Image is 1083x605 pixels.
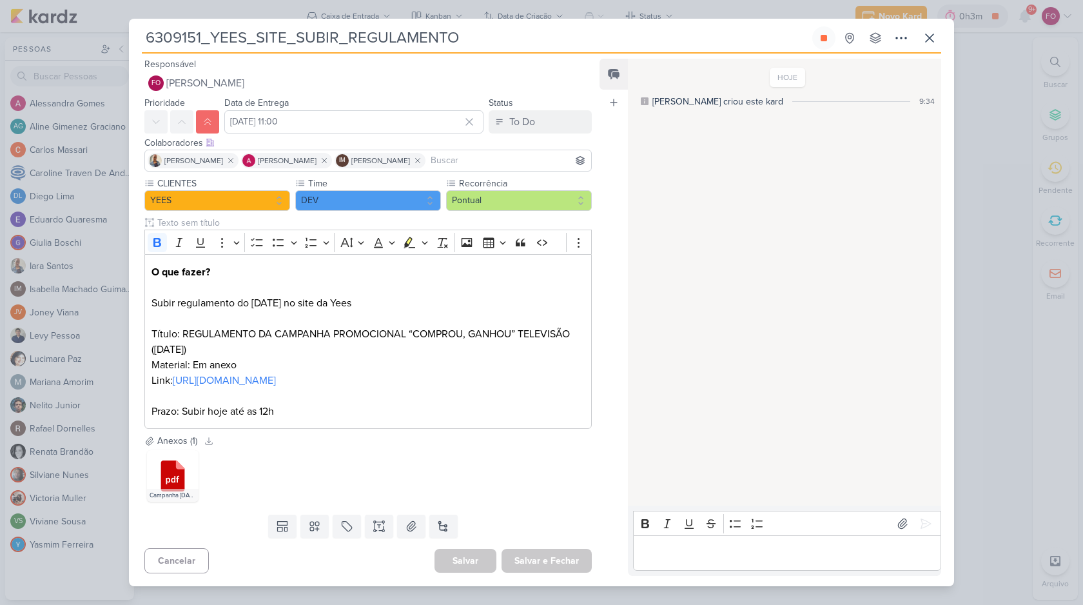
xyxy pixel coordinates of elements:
strong: O que fazer? [151,266,210,279]
label: CLIENTES [156,177,290,190]
button: Cancelar [144,548,209,573]
button: DEV [295,190,441,211]
button: Pontual [446,190,592,211]
div: Colaboradores [144,136,592,150]
div: [PERSON_NAME] criou este kard [652,95,783,108]
input: Buscar [428,153,589,168]
div: Editor editing area: main [633,535,941,571]
label: Data de Entrega [224,97,289,108]
p: IM [339,157,346,164]
a: [URL][DOMAIN_NAME] [173,374,276,387]
div: Fabio Oliveira [148,75,164,91]
div: Anexos (1) [157,434,197,448]
p: FO [151,80,161,87]
span: [PERSON_NAME] [258,155,317,166]
img: Iara Santos [149,154,162,167]
div: Isabella Machado Guimarães [336,154,349,167]
label: Recorrência [458,177,592,190]
span: [PERSON_NAME] [164,155,223,166]
p: Subir regulamento do [DATE] no site da Yees Título: REGULAMENTO DA CAMPANHA PROMOCIONAL “COMPROU,... [151,264,585,419]
span: [PERSON_NAME] [351,155,410,166]
input: Kard Sem Título [142,26,810,50]
div: Campanha [DATE].pdf [147,489,199,502]
div: To Do [509,114,535,130]
label: Time [307,177,441,190]
span: [PERSON_NAME] [166,75,244,91]
input: Select a date [224,110,483,134]
div: Editor toolbar [144,230,592,255]
input: Texto sem título [155,216,592,230]
button: To Do [489,110,592,134]
button: YEES [144,190,290,211]
div: 9:34 [919,95,935,107]
label: Status [489,97,513,108]
div: Editor editing area: main [144,254,592,429]
label: Responsável [144,59,196,70]
div: Editor toolbar [633,511,941,536]
label: Prioridade [144,97,185,108]
div: Parar relógio [819,33,829,43]
button: FO [PERSON_NAME] [144,72,592,95]
img: Alessandra Gomes [242,154,255,167]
